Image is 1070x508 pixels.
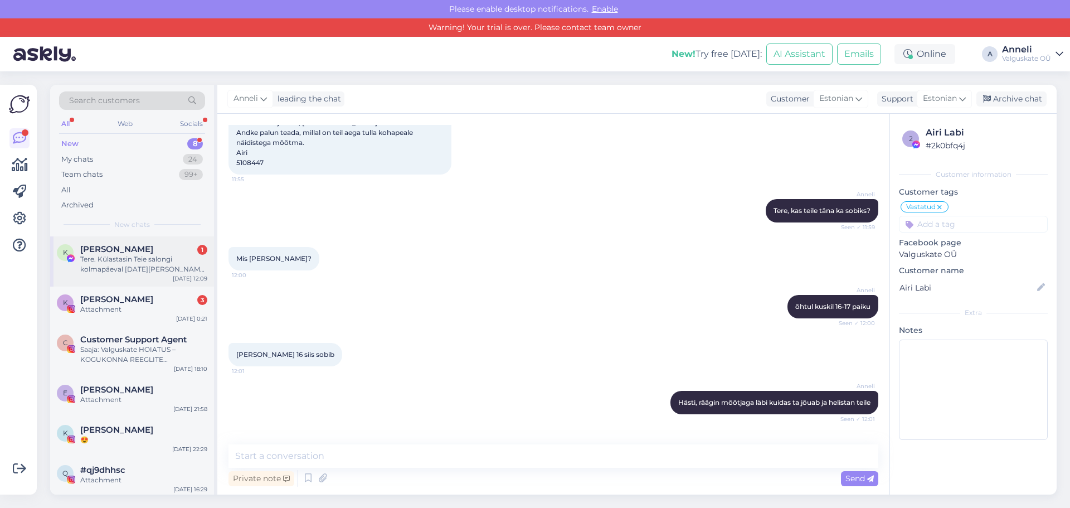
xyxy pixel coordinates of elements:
[61,200,94,211] div: Archived
[80,425,153,435] span: Kristine Kriss
[173,405,207,413] div: [DATE] 21:58
[899,325,1048,336] p: Notes
[976,91,1047,107] div: Archive chat
[80,385,153,395] span: Eve Lengert
[833,382,875,390] span: Anneli
[80,294,153,304] span: Kerli Tintse
[197,245,207,255] div: 1
[899,216,1048,233] input: Add a tag
[61,169,103,180] div: Team chats
[899,308,1048,318] div: Extra
[80,475,207,485] div: Attachment
[183,154,203,165] div: 24
[795,302,870,311] span: õhtul kuskil 16-17 paiku
[588,4,621,14] span: Enable
[273,93,341,105] div: leading the chat
[63,248,68,257] span: K
[766,43,833,65] button: AI Assistant
[228,471,294,486] div: Private note
[236,350,334,359] span: [PERSON_NAME] 16 siis sobib
[62,469,68,477] span: q
[819,93,853,105] span: Estonian
[672,47,762,61] div: Try free [DATE]:
[926,139,1044,152] div: # 2k0bfq4j
[174,365,207,373] div: [DATE] 18:10
[9,94,30,115] img: Askly Logo
[63,429,68,437] span: K
[176,315,207,323] div: [DATE] 0:21
[906,204,936,210] span: Vastatud
[837,43,881,65] button: Emails
[877,93,913,105] div: Support
[80,465,125,475] span: #qj9dhhsc
[232,367,274,375] span: 12:01
[232,175,274,183] span: 11:55
[899,237,1048,249] p: Facebook page
[69,95,140,107] span: Search customers
[61,154,93,165] div: My chats
[61,185,71,196] div: All
[172,445,207,453] div: [DATE] 22:29
[672,49,695,59] b: New!
[909,134,913,143] span: 2
[197,295,207,305] div: 3
[774,206,870,215] span: Tere, kas teile täna ka sobiks?
[236,254,312,263] span: Mis [PERSON_NAME]?
[833,223,875,231] span: Seen ✓ 11:59
[833,415,875,423] span: Seen ✓ 12:01
[80,244,153,254] span: Kadri-Ann Jundas
[187,138,203,149] div: 8
[80,254,207,274] div: Tere. Külastasin Teie salongi kolmapäeval [DATE][PERSON_NAME] koostada mulle pakkumine. Siiani po...
[80,435,207,445] div: 😍
[766,93,810,105] div: Customer
[63,389,67,397] span: E
[178,117,205,131] div: Socials
[926,126,1044,139] div: Airi Labi
[1002,45,1063,63] a: AnneliValguskate OÜ
[899,186,1048,198] p: Customer tags
[899,170,1048,180] div: Customer information
[80,304,207,315] div: Attachment
[1002,45,1051,54] div: Anneli
[232,271,274,279] span: 12:00
[115,117,135,131] div: Web
[899,265,1048,277] p: Customer name
[63,298,68,307] span: K
[845,473,874,483] span: Send
[899,282,1035,294] input: Add name
[899,249,1048,260] p: Valguskate OÜ
[894,44,955,64] div: Online
[982,46,998,62] div: A
[923,93,957,105] span: Estonian
[833,286,875,294] span: Anneli
[80,345,207,365] div: Saaja: Valguskate HOIATUS – KOGUKONNA REEGLITE RIKKUMINE. Konto on märgistatud ebatavalise tegevu...
[179,169,203,180] div: 99+
[80,335,187,345] span: Customer Support Agent
[114,220,150,230] span: New chats
[1002,54,1051,63] div: Valguskate OÜ
[678,398,870,407] span: Hästi, räägin mõõtjaga läbi kuidas ta jõuab ja helistan teile
[80,395,207,405] div: Attachment
[833,319,875,327] span: Seen ✓ 12:00
[173,485,207,494] div: [DATE] 16:29
[234,93,258,105] span: Anneli
[833,190,875,199] span: Anneli
[61,138,79,149] div: New
[59,117,72,131] div: All
[63,338,68,347] span: C
[173,274,207,283] div: [DATE] 12:09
